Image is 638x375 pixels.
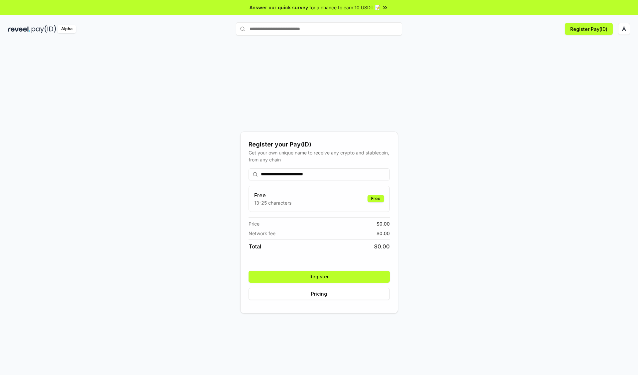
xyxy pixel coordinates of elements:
[249,242,261,250] span: Total
[368,195,384,202] div: Free
[8,25,30,33] img: reveel_dark
[249,220,260,227] span: Price
[57,25,76,33] div: Alpha
[309,4,380,11] span: for a chance to earn 10 USDT 📝
[376,220,390,227] span: $ 0.00
[249,149,390,163] div: Get your own unique name to receive any crypto and stablecoin, from any chain
[254,191,291,199] h3: Free
[32,25,56,33] img: pay_id
[374,242,390,250] span: $ 0.00
[250,4,308,11] span: Answer our quick survey
[249,230,275,237] span: Network fee
[249,271,390,283] button: Register
[565,23,613,35] button: Register Pay(ID)
[376,230,390,237] span: $ 0.00
[249,140,390,149] div: Register your Pay(ID)
[249,288,390,300] button: Pricing
[254,199,291,206] p: 13-25 characters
